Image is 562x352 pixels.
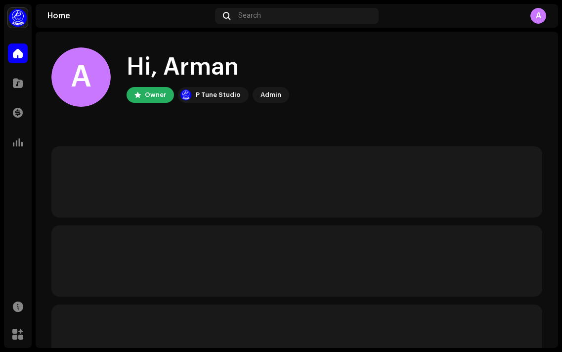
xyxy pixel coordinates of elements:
div: A [51,47,111,107]
div: Hi, Arman [127,51,289,83]
img: a1dd4b00-069a-4dd5-89ed-38fbdf7e908f [180,89,192,101]
div: A [530,8,546,24]
div: Admin [260,89,281,101]
div: Owner [145,89,166,101]
img: a1dd4b00-069a-4dd5-89ed-38fbdf7e908f [8,8,28,28]
span: Search [238,12,261,20]
div: Home [47,12,211,20]
div: P Tune Studio [196,89,241,101]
